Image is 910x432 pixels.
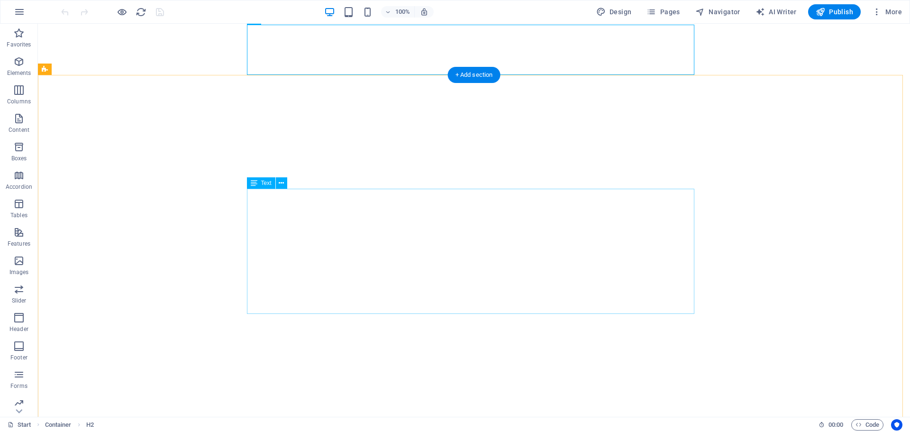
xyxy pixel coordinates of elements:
div: + Add section [448,67,500,83]
button: More [868,4,906,19]
p: Features [8,240,30,248]
div: Design (Ctrl+Alt+Y) [592,4,636,19]
button: Pages [643,4,683,19]
p: Images [9,268,29,276]
p: Accordion [6,183,32,191]
p: Tables [10,211,27,219]
p: Forms [10,382,27,390]
span: Navigator [695,7,740,17]
button: Usercentrics [891,419,902,431]
p: Slider [12,297,27,304]
h6: 100% [395,6,410,18]
button: Navigator [692,4,744,19]
h6: Session time [819,419,844,431]
p: Header [9,325,28,333]
span: Publish [816,7,853,17]
p: Footer [10,354,27,361]
nav: breadcrumb [45,419,94,431]
span: Click to select. Double-click to edit [45,419,72,431]
button: Code [851,419,883,431]
span: Code [855,419,879,431]
span: AI Writer [755,7,797,17]
span: Text [261,180,272,186]
button: Design [592,4,636,19]
p: Elements [7,69,31,77]
span: More [872,7,902,17]
button: Click here to leave preview mode and continue editing [116,6,127,18]
button: reload [135,6,146,18]
span: 00 00 [828,419,843,431]
p: Content [9,126,29,134]
i: On resize automatically adjust zoom level to fit chosen device. [420,8,428,16]
span: : [835,421,837,428]
button: AI Writer [752,4,801,19]
a: Click to cancel selection. Double-click to open Pages [8,419,31,431]
span: Click to select. Double-click to edit [86,419,94,431]
button: 100% [381,6,415,18]
i: Reload page [136,7,146,18]
p: Boxes [11,155,27,162]
p: Favorites [7,41,31,48]
p: Columns [7,98,31,105]
span: Design [596,7,632,17]
button: Publish [808,4,861,19]
span: Pages [646,7,680,17]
